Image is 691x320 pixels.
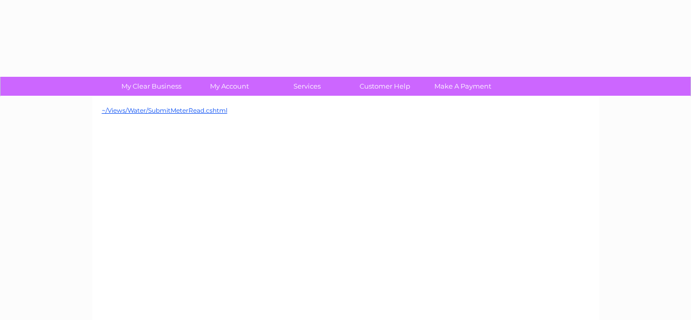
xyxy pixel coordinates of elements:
a: Services [265,77,349,96]
a: My Account [187,77,271,96]
a: ~/Views/Water/SubmitMeterRead.cshtml [102,106,227,114]
a: Make A Payment [421,77,505,96]
a: My Clear Business [109,77,194,96]
a: Customer Help [343,77,427,96]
